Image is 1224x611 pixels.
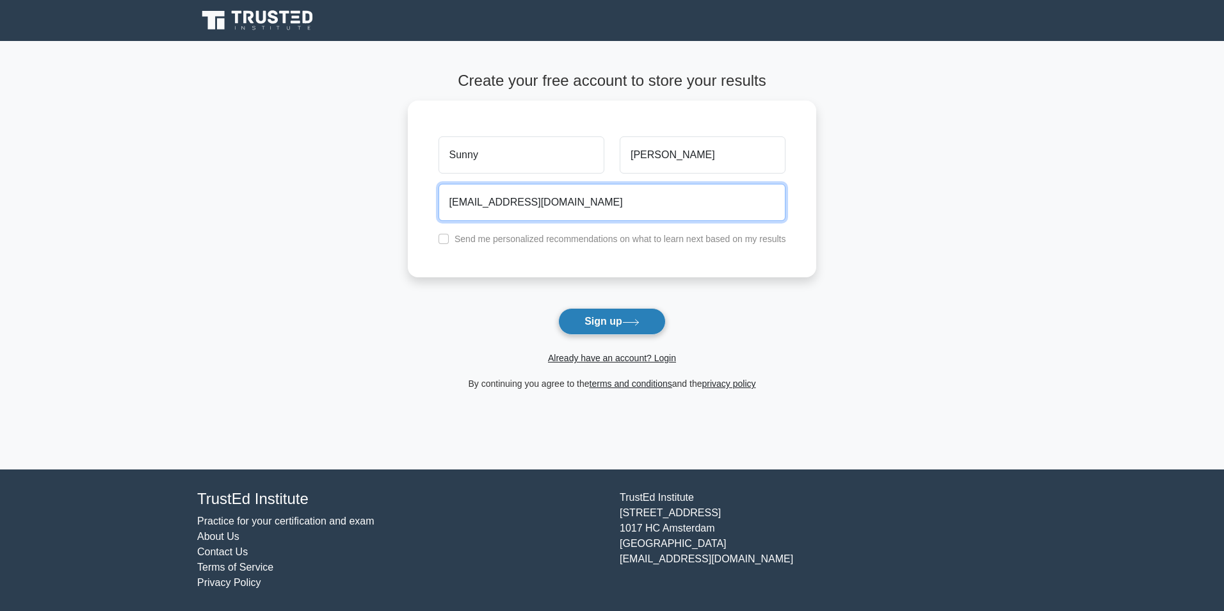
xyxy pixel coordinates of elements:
[702,379,756,389] a: privacy policy
[197,562,273,573] a: Terms of Service
[400,376,825,391] div: By continuing you agree to the and the
[197,577,261,588] a: Privacy Policy
[197,516,374,526] a: Practice for your certification and exam
[455,234,786,244] label: Send me personalized recommendations on what to learn next based on my results
[197,546,248,557] a: Contact Us
[558,308,666,335] button: Sign up
[548,353,676,363] a: Already have an account? Login
[197,490,604,509] h4: TrustEd Institute
[197,531,239,542] a: About Us
[408,72,817,90] h4: Create your free account to store your results
[439,184,786,221] input: Email
[620,136,785,174] input: Last name
[590,379,672,389] a: terms and conditions
[439,136,604,174] input: First name
[612,490,1035,591] div: TrustEd Institute [STREET_ADDRESS] 1017 HC Amsterdam [GEOGRAPHIC_DATA] [EMAIL_ADDRESS][DOMAIN_NAME]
